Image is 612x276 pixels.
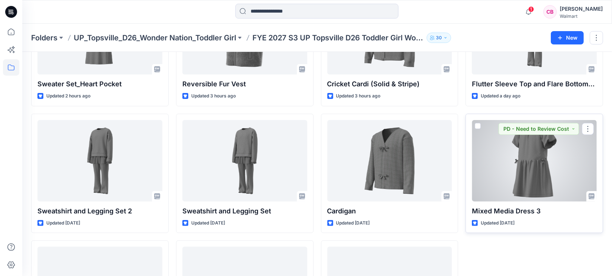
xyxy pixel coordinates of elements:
p: Cardigan [327,206,452,216]
button: New [551,31,584,44]
p: Cricket Cardi (Solid & Stripe) [327,79,452,89]
p: Updated [DATE] [481,219,515,227]
a: Folders [31,33,57,43]
div: CB [543,5,557,19]
a: UP_Topsville_D26_Wonder Nation_Toddler Girl [74,33,236,43]
p: Updated 3 hours ago [191,92,236,100]
button: 30 [427,33,451,43]
p: Updated a day ago [481,92,520,100]
p: Sweatshirt and Legging Set 2 [37,206,162,216]
p: 30 [436,34,442,42]
a: Cardigan [327,120,452,202]
a: Sweatshirt and Legging Set 2 [37,120,162,202]
p: Flutter Sleeve Top and Flare Bottoms Set [472,79,597,89]
p: FYE 2027 S3 UP Topsville D26 Toddler Girl Wonder Nation [252,33,424,43]
div: Walmart [560,13,603,19]
p: Mixed Media Dress 3 [472,206,597,216]
p: Updated [DATE] [336,219,370,227]
p: Updated 3 hours ago [336,92,381,100]
span: 1 [528,6,534,12]
p: Updated [DATE] [191,219,225,227]
p: Sweatshirt and Legging Set [182,206,307,216]
a: Sweatshirt and Legging Set [182,120,307,202]
div: [PERSON_NAME] [560,4,603,13]
p: Updated [DATE] [46,219,80,227]
p: Updated 2 hours ago [46,92,90,100]
p: Reversible Fur Vest [182,79,307,89]
a: Mixed Media Dress 3 [472,120,597,202]
p: Sweater Set_Heart Pocket [37,79,162,89]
